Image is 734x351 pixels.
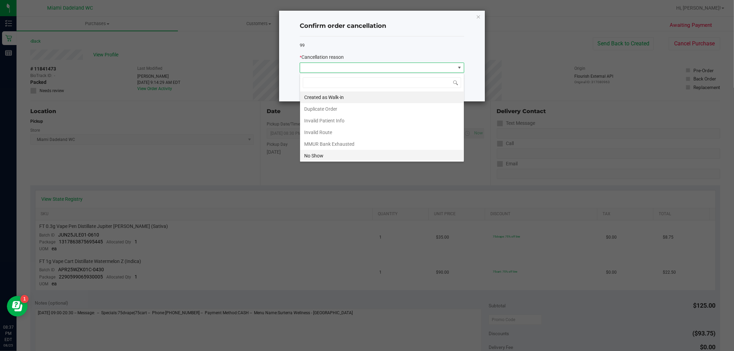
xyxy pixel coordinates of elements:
li: MMUR Bank Exhausted [300,138,464,150]
iframe: Resource center unread badge [20,295,29,303]
li: No Show [300,150,464,162]
li: Invalid Patient Info [300,115,464,127]
span: Cancellation reason [301,54,344,60]
li: Created as Walk-in [300,91,464,103]
h4: Confirm order cancellation [300,22,464,31]
button: Close [476,12,481,21]
li: Invalid Route [300,127,464,138]
li: Duplicate Order [300,103,464,115]
span: 99 [300,43,305,48]
iframe: Resource center [7,296,28,317]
